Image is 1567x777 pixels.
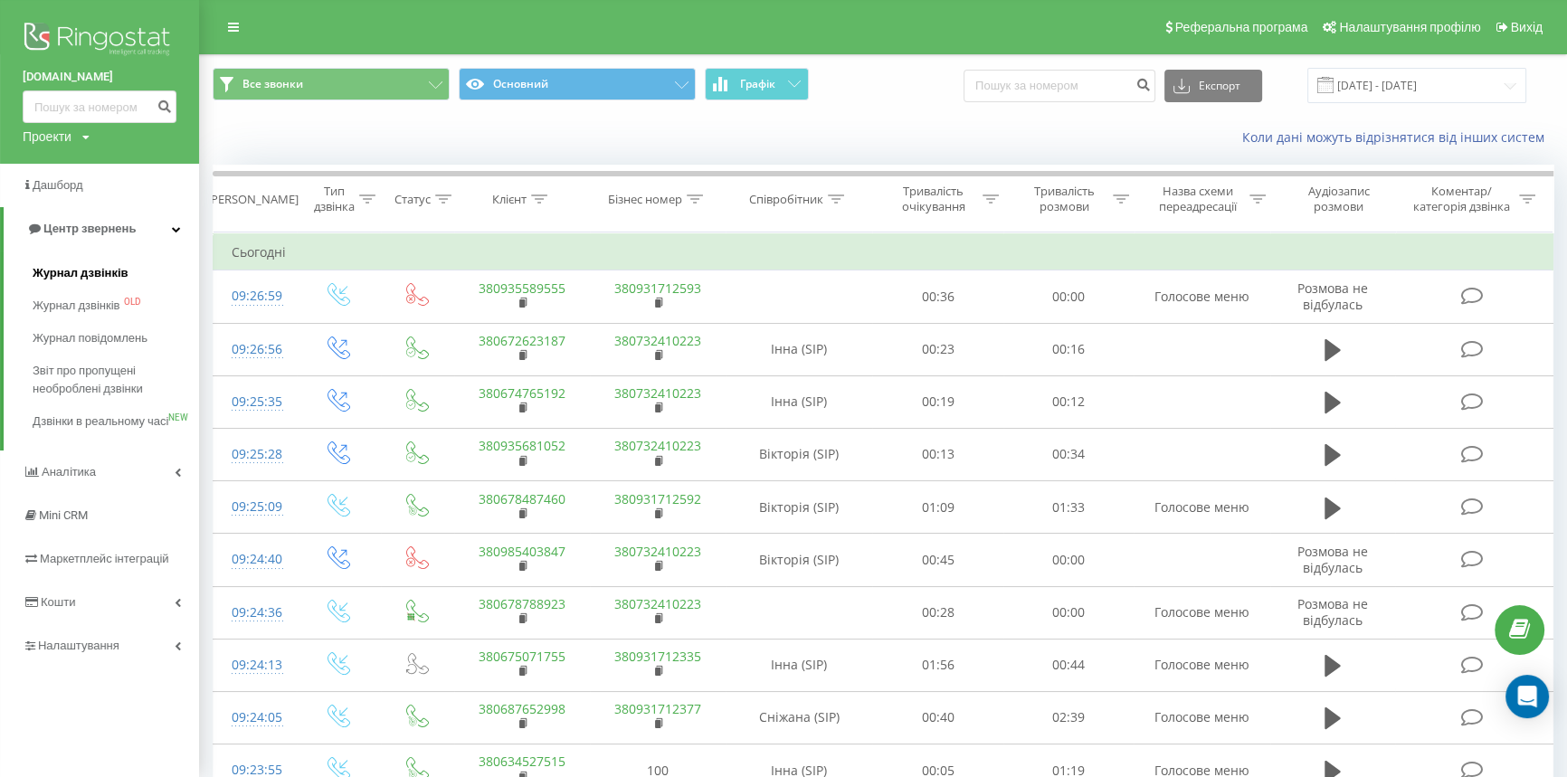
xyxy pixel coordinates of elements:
div: 09:24:05 [232,700,279,735]
span: Налаштування профілю [1339,20,1480,34]
td: Вікторія (SIP) [726,534,872,586]
a: 380672623187 [479,332,565,349]
span: Дзвінки в реальному часі [33,412,168,431]
td: 00:00 [1003,586,1135,639]
input: Пошук за номером [23,90,176,123]
a: 380985403847 [479,543,565,560]
span: Налаштування [38,639,119,652]
a: Дзвінки в реальному часіNEW [33,405,199,438]
td: 01:33 [1003,481,1135,534]
span: Журнал дзвінків [33,297,119,315]
div: Коментар/категорія дзвінка [1409,184,1515,214]
div: 09:25:28 [232,437,279,472]
td: 01:09 [872,481,1003,534]
td: 00:00 [1003,534,1135,586]
span: Розмова не відбулась [1297,595,1368,629]
td: 01:56 [872,639,1003,691]
img: Ringostat logo [23,18,176,63]
span: Аналiтика [42,465,96,479]
td: 00:40 [872,691,1003,744]
td: 00:23 [872,323,1003,375]
div: 09:26:56 [232,332,279,367]
div: Статус [394,192,431,207]
span: Розмова не відбулась [1297,543,1368,576]
a: Звіт про пропущені необроблені дзвінки [33,355,199,405]
a: 380931712377 [614,700,701,717]
div: [PERSON_NAME] [207,192,299,207]
div: Співробітник [749,192,823,207]
div: Аудіозапис розмови [1287,184,1391,214]
div: Назва схеми переадресації [1150,184,1244,214]
td: 00:13 [872,428,1003,480]
a: 380732410223 [614,384,701,402]
a: 380935589555 [479,280,565,297]
td: Інна (SIP) [726,375,872,428]
a: Журнал повідомлень [33,322,199,355]
a: 380935681052 [479,437,565,454]
span: Звіт про пропущені необроблені дзвінки [33,362,190,398]
button: Графік [705,68,809,100]
a: 380931712335 [614,648,701,665]
div: Клієнт [492,192,527,207]
div: Бізнес номер [608,192,682,207]
span: Центр звернень [43,222,136,235]
td: 00:12 [1003,375,1135,428]
span: Дашборд [33,178,83,192]
a: 380687652998 [479,700,565,717]
a: 380732410223 [614,543,701,560]
td: Інна (SIP) [726,639,872,691]
span: Вихід [1511,20,1543,34]
span: Маркетплейс інтеграцій [40,552,169,565]
td: Інна (SIP) [726,323,872,375]
a: 380931712592 [614,490,701,507]
div: 09:24:36 [232,595,279,630]
a: 380678487460 [479,490,565,507]
div: 09:24:13 [232,648,279,683]
a: 380931712593 [614,280,701,297]
td: 00:28 [872,586,1003,639]
button: Все звонки [213,68,450,100]
a: Центр звернень [4,207,199,251]
a: 380732410223 [614,437,701,454]
div: 09:25:09 [232,489,279,525]
td: Голосове меню [1134,639,1269,691]
a: 380678788923 [479,595,565,612]
td: 00:36 [872,270,1003,323]
span: Журнал повідомлень [33,329,147,347]
div: Тип дзвінка [313,184,356,214]
a: 380732410223 [614,595,701,612]
div: Тривалість розмови [1020,184,1109,214]
span: Графік [740,78,775,90]
a: 380674765192 [479,384,565,402]
td: Голосове меню [1134,270,1269,323]
a: 380675071755 [479,648,565,665]
span: Журнал дзвінків [33,264,128,282]
td: 00:34 [1003,428,1135,480]
div: Open Intercom Messenger [1505,675,1549,718]
td: 00:45 [872,534,1003,586]
span: Розмова не відбулась [1297,280,1368,313]
a: Коли дані можуть відрізнятися вiд інших систем [1242,128,1553,146]
a: 380634527515 [479,753,565,770]
td: Вікторія (SIP) [726,481,872,534]
button: Експорт [1164,70,1262,102]
a: 380732410223 [614,332,701,349]
span: Реферальна програма [1175,20,1308,34]
a: Журнал дзвінків [33,257,199,289]
div: Проекти [23,128,71,146]
a: [DOMAIN_NAME] [23,68,176,86]
a: Журнал дзвінківOLD [33,289,199,322]
td: Голосове меню [1134,481,1269,534]
td: 00:19 [872,375,1003,428]
div: 09:26:59 [232,279,279,314]
button: Основний [459,68,696,100]
td: Сьогодні [214,234,1553,270]
td: Голосове меню [1134,691,1269,744]
input: Пошук за номером [964,70,1155,102]
td: 00:44 [1003,639,1135,691]
td: Сніжана (SIP) [726,691,872,744]
span: Все звонки [242,77,303,91]
td: Голосове меню [1134,586,1269,639]
td: 00:00 [1003,270,1135,323]
span: Mini CRM [39,508,88,522]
